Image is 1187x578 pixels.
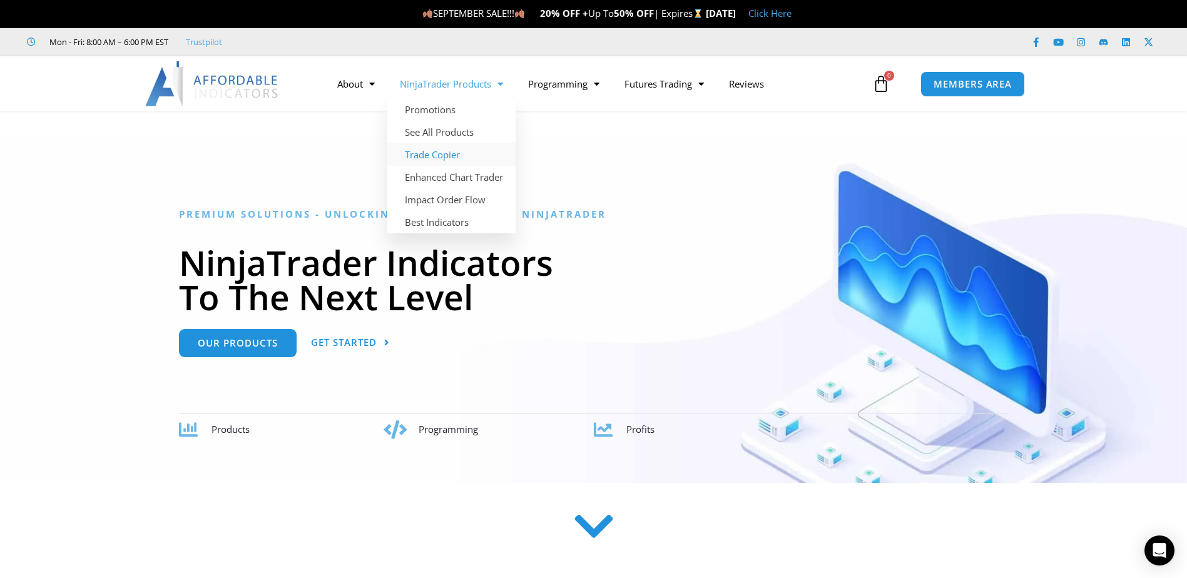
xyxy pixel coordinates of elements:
[311,329,390,357] a: Get Started
[387,121,516,143] a: See All Products
[325,69,387,98] a: About
[387,143,516,166] a: Trade Copier
[515,9,524,18] img: 🍂
[211,423,250,435] span: Products
[693,9,703,18] img: ⌛
[716,69,777,98] a: Reviews
[540,7,588,19] strong: 20% OFF +
[387,166,516,188] a: Enhanced Chart Trader
[179,245,1008,314] h1: NinjaTrader Indicators To The Next Level
[387,211,516,233] a: Best Indicators
[419,423,478,435] span: Programming
[612,69,716,98] a: Futures Trading
[325,69,869,98] nav: Menu
[748,7,792,19] a: Click Here
[387,98,516,233] ul: NinjaTrader Products
[1144,535,1174,565] div: Open Intercom Messenger
[920,71,1025,97] a: MEMBERS AREA
[179,329,297,357] a: Our Products
[706,7,736,19] strong: [DATE]
[626,423,655,435] span: Profits
[422,7,706,19] span: SEPTEMBER SALE!!! Up To | Expires
[311,338,377,347] span: Get Started
[423,9,432,18] img: 🍂
[186,34,222,49] a: Trustpilot
[614,7,654,19] strong: 50% OFF
[387,188,516,211] a: Impact Order Flow
[198,338,278,348] span: Our Products
[179,208,1008,220] h6: Premium Solutions - Unlocking the Potential in NinjaTrader
[46,34,168,49] span: Mon - Fri: 8:00 AM – 6:00 PM EST
[145,61,280,106] img: LogoAI | Affordable Indicators – NinjaTrader
[387,98,516,121] a: Promotions
[934,79,1012,89] span: MEMBERS AREA
[853,66,909,102] a: 0
[516,69,612,98] a: Programming
[387,69,516,98] a: NinjaTrader Products
[884,71,894,81] span: 0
